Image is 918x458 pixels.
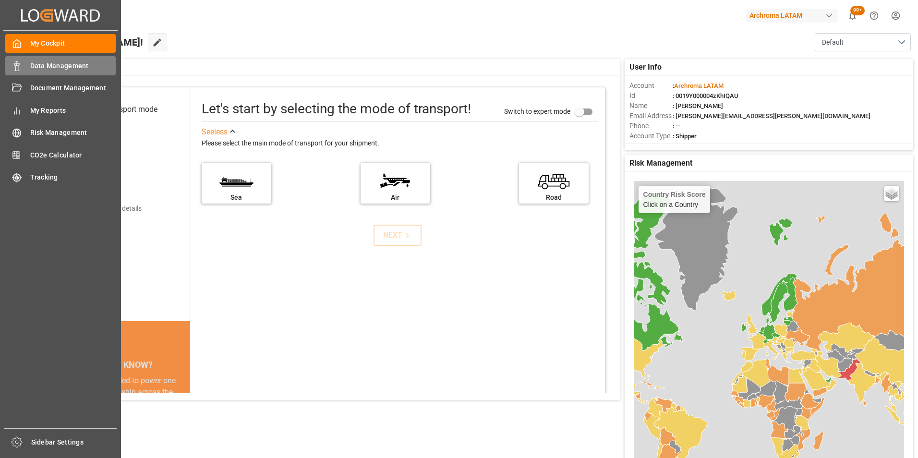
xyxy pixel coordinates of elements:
div: Road [524,193,584,203]
span: Account [629,81,673,91]
a: Layers [884,186,899,201]
span: Tracking [30,172,116,182]
a: Risk Management [5,123,116,142]
div: Air [365,193,425,203]
span: : — [673,122,680,130]
span: : Shipper [673,133,697,140]
span: Email Address [629,111,673,121]
span: Name [629,101,673,111]
span: User Info [629,61,662,73]
div: Add shipping details [82,204,142,214]
button: next slide / item [177,375,190,456]
span: : 0019Y000004zKhIQAU [673,92,738,99]
button: NEXT [374,225,422,246]
span: Id [629,91,673,101]
div: Click on a Country [643,191,706,208]
span: My Reports [30,106,116,116]
a: Data Management [5,56,116,75]
a: CO2e Calculator [5,145,116,164]
a: My Cockpit [5,34,116,53]
a: Document Management [5,79,116,97]
div: See less [202,126,228,138]
span: : [673,82,724,89]
div: Sea [206,193,266,203]
span: : [PERSON_NAME][EMAIL_ADDRESS][PERSON_NAME][DOMAIN_NAME] [673,112,870,120]
span: Risk Management [30,128,116,138]
div: Let's start by selecting the mode of transport! [202,99,471,119]
span: CO2e Calculator [30,150,116,160]
a: Tracking [5,168,116,187]
a: My Reports [5,101,116,120]
span: Document Management [30,83,116,93]
span: Risk Management [629,157,692,169]
div: NEXT [383,229,412,241]
span: : [PERSON_NAME] [673,102,723,109]
span: Account Type [629,131,673,141]
span: Phone [629,121,673,131]
span: Archroma LATAM [674,82,724,89]
span: Data Management [30,61,116,71]
span: Switch to expert mode [504,107,570,115]
span: My Cockpit [30,38,116,48]
div: Please select the main mode of transport for your shipment. [202,138,598,149]
h4: Country Risk Score [643,191,706,198]
span: Sidebar Settings [31,437,117,447]
span: Hello [PERSON_NAME]! [40,33,143,51]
